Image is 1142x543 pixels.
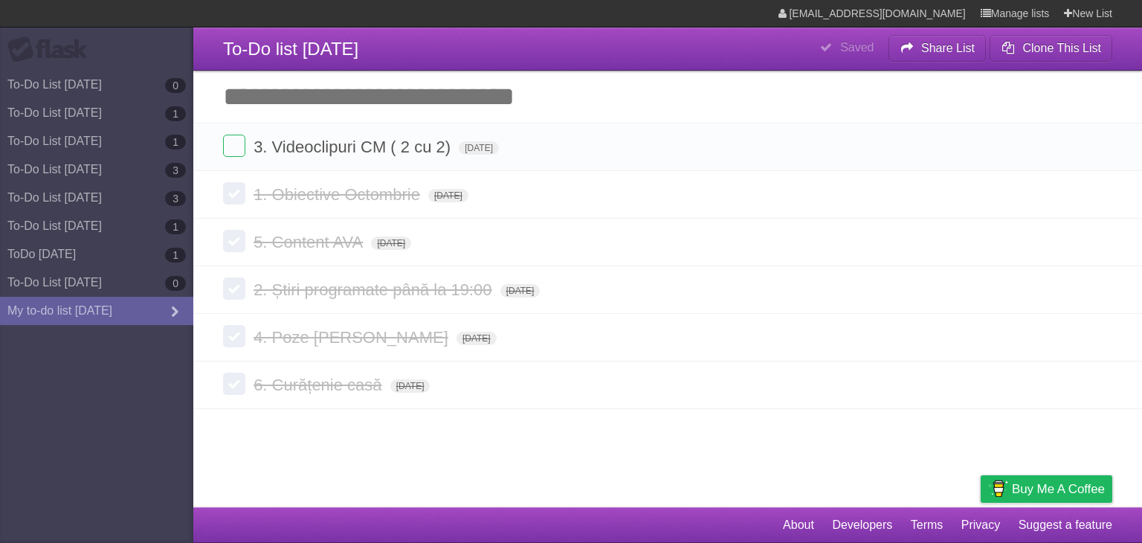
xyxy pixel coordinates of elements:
[165,135,186,150] b: 1
[981,475,1112,503] a: Buy me a coffee
[459,141,499,155] span: [DATE]
[888,35,987,62] button: Share List
[223,135,245,157] label: Done
[961,511,1000,539] a: Privacy
[1022,42,1101,54] b: Clone This List
[165,163,186,178] b: 3
[911,511,943,539] a: Terms
[990,35,1112,62] button: Clone This List
[254,138,454,156] span: 3. Videoclipuri CM ( 2 cu 2)
[254,376,385,394] span: 6. Curățenie casă
[500,284,541,298] span: [DATE]
[165,219,186,234] b: 1
[254,185,424,204] span: 1. Obiective Octombrie
[254,328,452,347] span: 4. Poze [PERSON_NAME]
[1012,476,1105,502] span: Buy me a coffee
[390,379,430,393] span: [DATE]
[7,36,97,63] div: Flask
[783,511,814,539] a: About
[165,106,186,121] b: 1
[457,332,497,345] span: [DATE]
[254,280,495,299] span: 2. Știri programate până la 19:00
[840,41,874,54] b: Saved
[428,189,468,202] span: [DATE]
[223,277,245,300] label: Done
[832,511,892,539] a: Developers
[223,325,245,347] label: Done
[223,230,245,252] label: Done
[223,182,245,205] label: Done
[254,233,367,251] span: 5. Content AVA
[165,191,186,206] b: 3
[371,237,411,250] span: [DATE]
[988,476,1008,501] img: Buy me a coffee
[223,373,245,395] label: Done
[165,248,186,263] b: 1
[223,39,358,59] span: To-Do list [DATE]
[1019,511,1112,539] a: Suggest a feature
[165,78,186,93] b: 0
[165,276,186,291] b: 0
[921,42,975,54] b: Share List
